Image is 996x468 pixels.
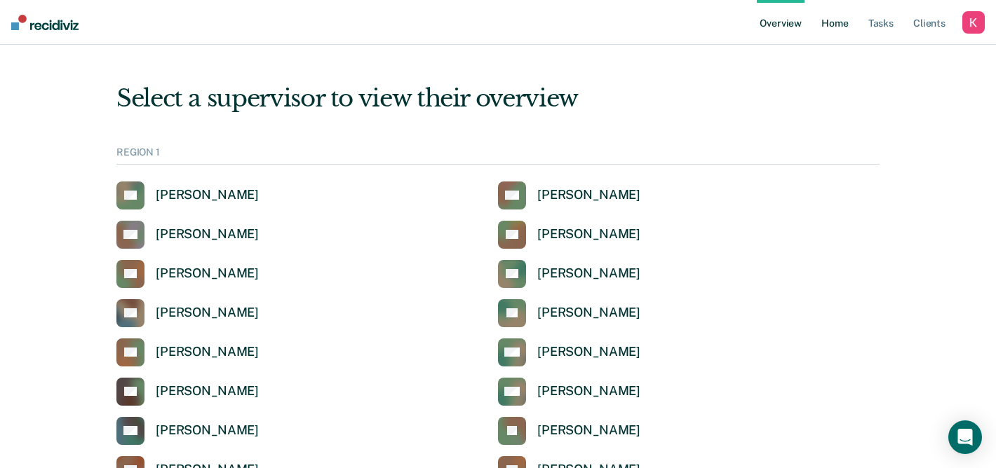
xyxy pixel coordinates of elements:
div: [PERSON_NAME] [156,266,259,282]
div: REGION 1 [116,146,880,165]
a: [PERSON_NAME] [116,417,259,445]
div: [PERSON_NAME] [156,187,259,203]
img: Recidiviz [11,15,79,30]
a: [PERSON_NAME] [498,338,640,366]
div: [PERSON_NAME] [156,383,259,399]
a: [PERSON_NAME] [498,260,640,288]
div: [PERSON_NAME] [537,187,640,203]
div: [PERSON_NAME] [156,305,259,321]
a: [PERSON_NAME] [498,299,640,327]
a: [PERSON_NAME] [498,181,640,209]
div: [PERSON_NAME] [537,266,640,282]
div: Select a supervisor to view their overview [116,84,880,113]
a: [PERSON_NAME] [116,299,259,327]
div: [PERSON_NAME] [537,344,640,360]
div: [PERSON_NAME] [537,226,640,242]
div: [PERSON_NAME] [537,305,640,321]
div: Open Intercom Messenger [948,420,982,454]
div: [PERSON_NAME] [156,344,259,360]
div: [PERSON_NAME] [156,422,259,439]
div: [PERSON_NAME] [537,383,640,399]
div: [PERSON_NAME] [537,422,640,439]
a: [PERSON_NAME] [116,221,259,249]
a: [PERSON_NAME] [498,417,640,445]
a: [PERSON_NAME] [498,221,640,249]
div: [PERSON_NAME] [156,226,259,242]
a: [PERSON_NAME] [116,181,259,209]
a: [PERSON_NAME] [116,260,259,288]
a: [PERSON_NAME] [116,338,259,366]
a: [PERSON_NAME] [116,378,259,406]
a: [PERSON_NAME] [498,378,640,406]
